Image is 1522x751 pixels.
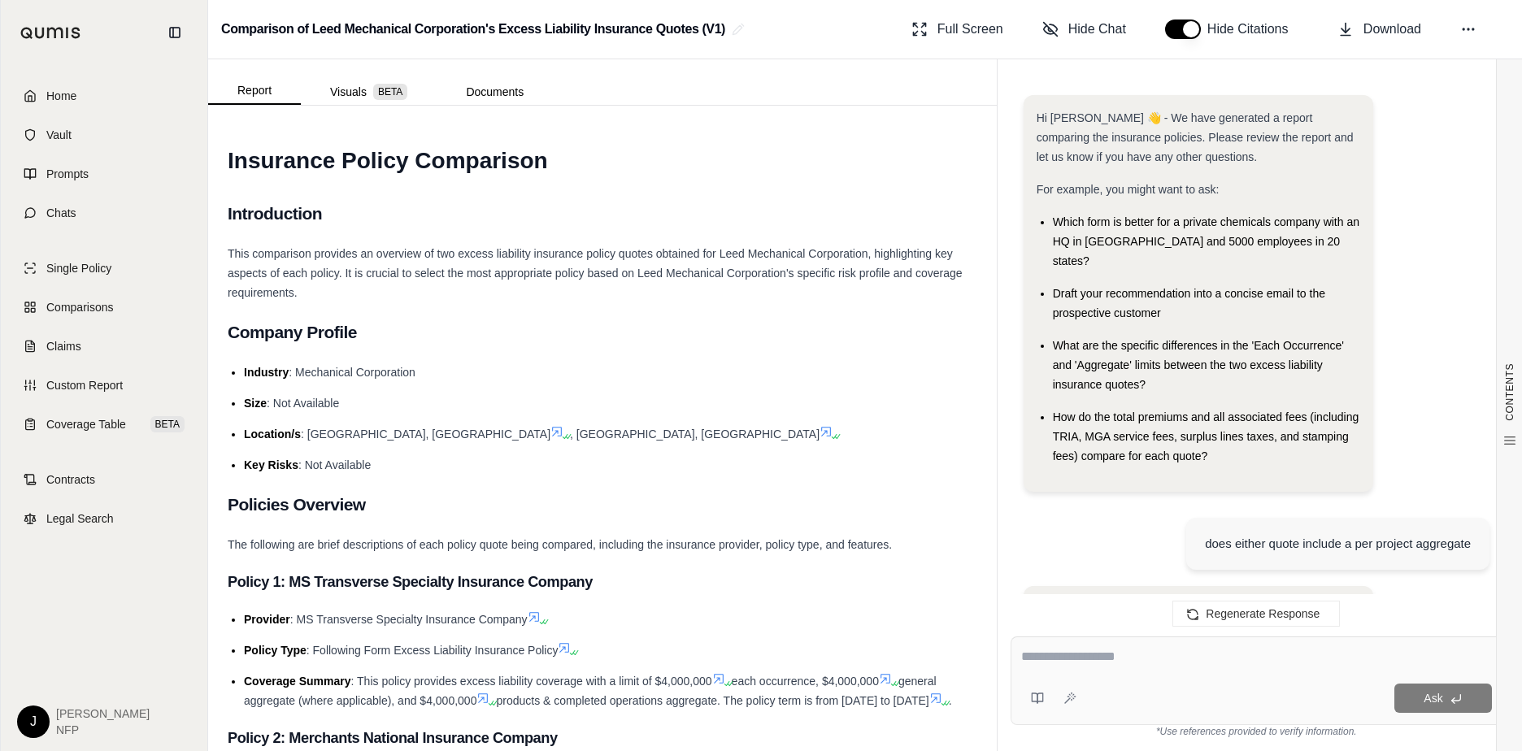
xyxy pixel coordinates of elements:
span: products & completed operations aggregate. The policy term is from [DATE] to [DATE] [496,694,928,707]
span: The following are brief descriptions of each policy quote being compared, including the insurance... [228,538,892,551]
span: : MS Transverse Specialty Insurance Company [290,613,528,626]
a: Claims [11,328,198,364]
span: This comparison provides an overview of two excess liability insurance policy quotes obtained for... [228,247,963,299]
h2: Company Profile [228,315,977,349]
span: Chats [46,205,76,221]
span: Single Policy [46,260,111,276]
span: Location/s [244,428,301,441]
span: CONTENTS [1503,363,1516,421]
span: Custom Report [46,377,123,393]
h2: Policies Overview [228,488,977,522]
span: Key Risks [244,458,298,471]
span: Full Screen [937,20,1003,39]
a: Coverage TableBETA [11,406,198,442]
h3: Policy 1: MS Transverse Specialty Insurance Company [228,567,977,597]
span: What are the specific differences in the 'Each Occurrence' and 'Aggregate' limits between the two... [1053,339,1344,391]
h1: Insurance Policy Comparison [228,138,977,184]
span: Home [46,88,76,104]
span: Coverage Summary [244,675,351,688]
a: Home [11,78,198,114]
span: Hide Citations [1207,20,1298,39]
span: Coverage Table [46,416,126,432]
span: Ask [1424,692,1442,705]
span: Regenerate Response [1206,607,1320,620]
button: Hide Chat [1036,13,1133,46]
a: Contracts [11,462,198,497]
a: Chats [11,195,198,231]
span: BETA [150,416,185,432]
button: Download [1331,13,1428,46]
button: Ask [1394,684,1492,713]
span: Draft your recommendation into a concise email to the prospective customer [1053,287,1325,319]
a: Custom Report [11,367,198,403]
span: Policy Type [244,644,307,657]
a: Comparisons [11,289,198,325]
h2: Comparison of Leed Mechanical Corporation's Excess Liability Insurance Quotes (V1) [221,15,725,44]
span: Provider [244,613,290,626]
a: Single Policy [11,250,198,286]
span: each occurrence, $4,000,000 [732,675,879,688]
a: Legal Search [11,501,198,536]
h2: Introduction [228,197,977,231]
span: Contracts [46,471,95,488]
span: Hi [PERSON_NAME] 👋 - We have generated a report comparing the insurance policies. Please review t... [1037,111,1354,163]
button: Documents [437,79,553,105]
span: BETA [373,84,407,100]
span: [PERSON_NAME] [56,705,150,722]
button: Full Screen [905,13,1010,46]
span: : Not Available [267,397,339,410]
img: Qumis Logo [20,27,81,39]
button: Regenerate Response [1172,601,1340,627]
span: . [949,694,952,707]
span: Download [1363,20,1421,39]
div: J [17,705,50,738]
span: , [GEOGRAPHIC_DATA], [GEOGRAPHIC_DATA] [570,428,820,441]
span: Prompts [46,166,89,182]
a: Vault [11,117,198,153]
span: For example, you might want to ask: [1037,183,1220,196]
button: Report [208,77,301,105]
span: : Not Available [298,458,371,471]
span: : [GEOGRAPHIC_DATA], [GEOGRAPHIC_DATA] [301,428,550,441]
span: Vault [46,127,72,143]
span: Legal Search [46,510,114,527]
span: Comparisons [46,299,113,315]
span: How do the total premiums and all associated fees (including TRIA, MGA service fees, surplus line... [1053,410,1359,462]
div: does either quote include a per project aggregate [1205,534,1471,553]
span: Hide Chat [1068,20,1126,39]
span: : Following Form Excess Liability Insurance Policy [307,644,559,657]
span: Industry [244,366,289,379]
span: : Mechanical Corporation [289,366,415,379]
div: *Use references provided to verify information. [1011,725,1502,738]
span: Size [244,397,267,410]
span: Which form is better for a private chemicals company with an HQ in [GEOGRAPHIC_DATA] and 5000 emp... [1053,215,1359,267]
span: NFP [56,722,150,738]
button: Collapse sidebar [162,20,188,46]
span: : This policy provides excess liability coverage with a limit of $4,000,000 [351,675,712,688]
button: Visuals [301,79,437,105]
a: Prompts [11,156,198,192]
span: Claims [46,338,81,354]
